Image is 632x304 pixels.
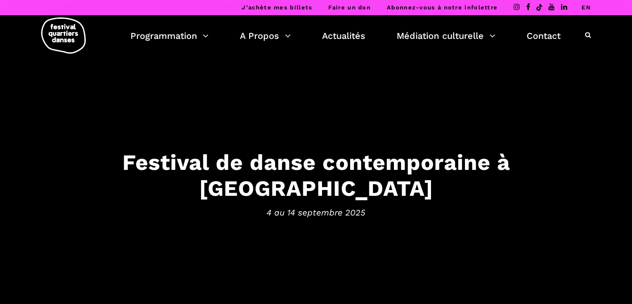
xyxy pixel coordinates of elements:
[387,4,498,11] a: Abonnez-vous à notre infolettre
[130,28,209,43] a: Programmation
[39,149,593,202] h3: Festival de danse contemporaine à [GEOGRAPHIC_DATA]
[41,17,86,54] img: logo-fqd-med
[39,206,593,220] span: 4 au 14 septembre 2025
[582,4,591,11] a: EN
[242,4,312,11] a: J’achète mes billets
[397,28,495,43] a: Médiation culturelle
[328,4,371,11] a: Faire un don
[322,28,365,43] a: Actualités
[240,28,291,43] a: A Propos
[527,28,561,43] a: Contact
